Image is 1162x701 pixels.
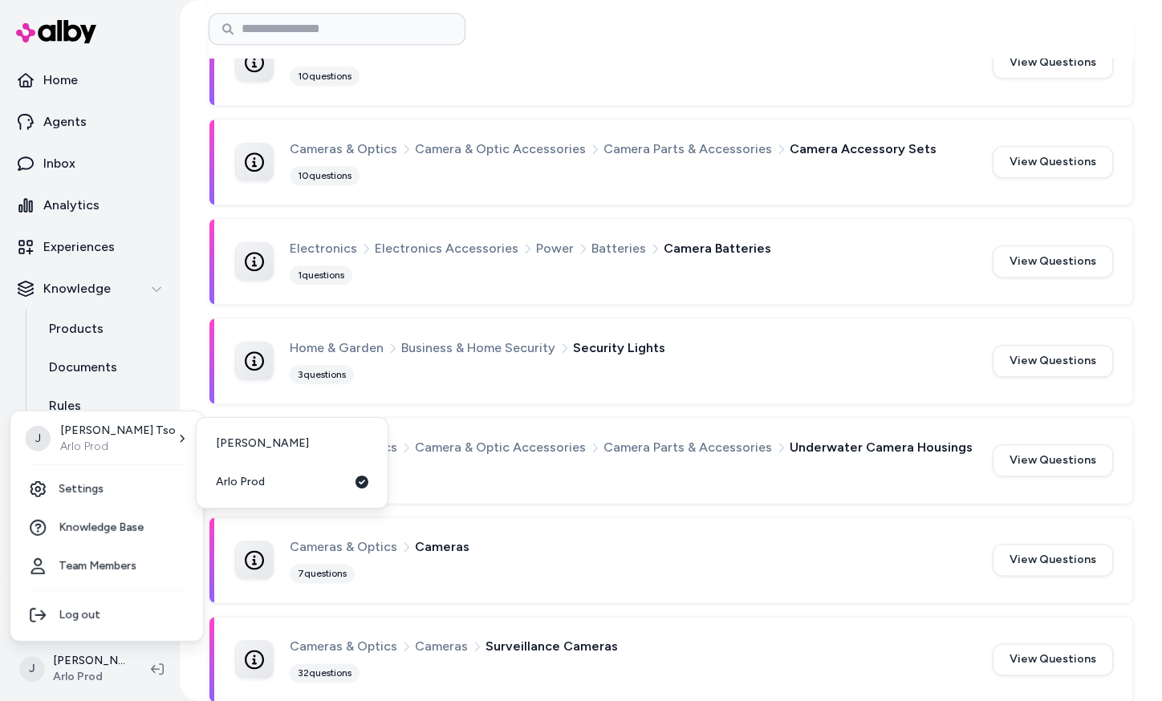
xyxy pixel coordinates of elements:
[216,474,265,490] span: Arlo Prod
[216,436,309,452] span: [PERSON_NAME]
[60,439,176,455] p: Arlo Prod
[17,547,197,586] a: Team Members
[17,596,197,634] div: Log out
[59,520,144,536] span: Knowledge Base
[25,426,51,452] span: J
[60,423,176,439] p: [PERSON_NAME] Tso
[17,470,197,509] a: Settings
